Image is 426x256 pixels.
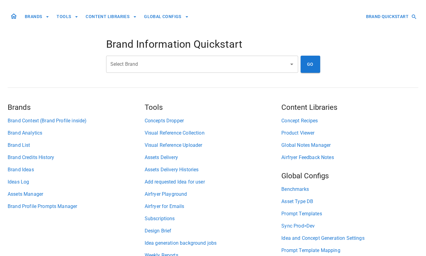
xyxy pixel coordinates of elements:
h5: Tools [145,102,282,112]
a: Benchmarks [281,186,418,193]
h5: Global Configs [281,171,418,181]
a: Brand Credits History [8,154,145,161]
a: Airfryer for Emails [145,203,282,210]
a: Idea and Concept Generation Settings [281,235,418,242]
a: Design Brief [145,227,282,235]
a: Idea generation background jobs [145,239,282,247]
a: Assets Delivery [145,154,282,161]
a: Airfryer Feedback Notes [281,154,418,161]
button: Open [287,60,296,69]
button: GO [301,56,320,73]
a: Prompt Templates [281,210,418,217]
button: TOOLS [54,11,81,22]
a: Asset Type DB [281,198,418,205]
button: CONTENT LIBRARIES [83,11,139,22]
button: BRANDS [22,11,52,22]
a: Add requested Idea for user [145,178,282,186]
a: Brand List [8,142,145,149]
a: Ideas Log [8,178,145,186]
a: Sync Prod>Dev [281,222,418,230]
a: Subscriptions [145,215,282,222]
a: Brand Ideas [8,166,145,173]
a: Prompt Template Mapping [281,247,418,254]
a: Assets Delivery Histories [145,166,282,173]
button: GLOBAL CONFIGS [142,11,191,22]
a: Global Notes Manager [281,142,418,149]
a: Airfryer Playground [145,191,282,198]
h5: Content Libraries [281,102,418,112]
h5: Brands [8,102,145,112]
a: Brand Analytics [8,129,145,137]
a: Visual Reference Uploader [145,142,282,149]
h4: Brand Information Quickstart [106,38,320,51]
a: Assets Manager [8,191,145,198]
a: Product Viewer [281,129,418,137]
a: Brand Profile Prompts Manager [8,203,145,210]
a: Concept Recipes [281,117,418,124]
button: BRAND QUICKSTART [364,11,418,22]
a: Concepts Dropper [145,117,282,124]
a: Visual Reference Collection [145,129,282,137]
a: Brand Context (Brand Profile inside) [8,117,145,124]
